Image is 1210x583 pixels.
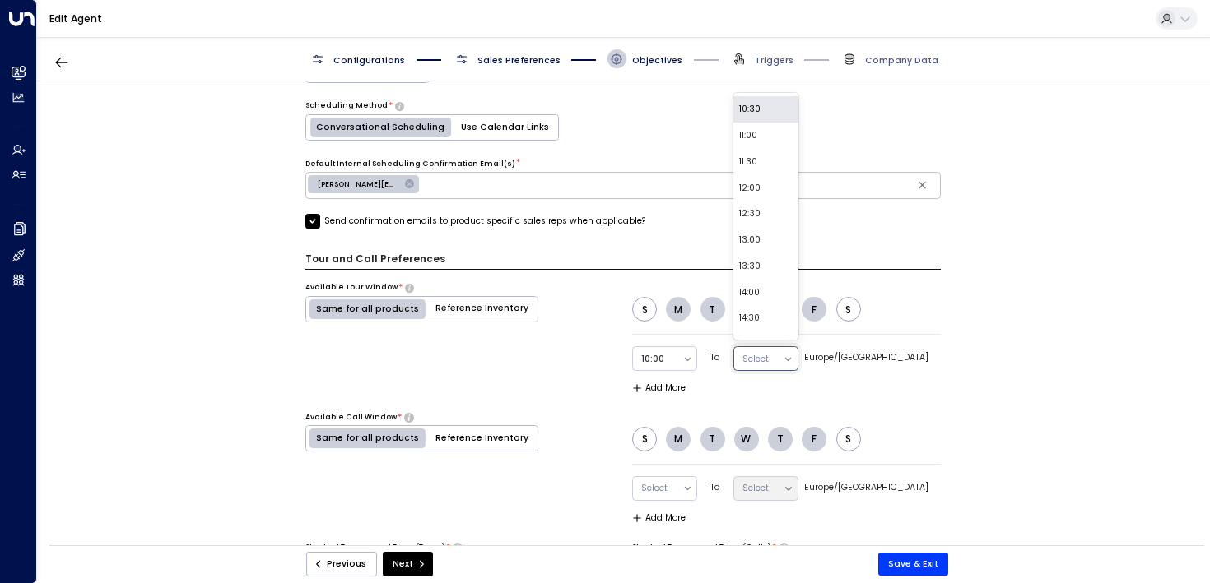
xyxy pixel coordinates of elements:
button: Same for all products [306,426,427,451]
label: Send confirmation emails to product specific sales reps when applicable? [305,214,645,229]
button: Reference Inventory [426,297,538,322]
div: Platform [305,296,538,322]
div: Platform [305,425,538,451]
label: Europe/[GEOGRAPHIC_DATA] [804,481,928,494]
button: S [632,297,657,322]
button: Set the time windows that the agent should offer to leads for scheduling tours, either universall... [405,284,414,292]
label: Available Call Window [305,412,397,423]
button: Save & Exit [878,553,948,576]
div: 11:30 [733,149,798,175]
div: 12:30 [733,201,798,227]
label: To [710,351,719,364]
label: To [710,481,719,494]
div: 11:00 [733,123,798,149]
div: 14:00 [733,280,798,306]
button: Previous [306,552,377,576]
label: Shortest Turnaround Time (Tours) [305,542,445,553]
span: Company Data [865,54,938,67]
button: F [802,297,826,322]
button: Use Calendar Links [452,115,558,140]
label: Shortest Turnaround Time (Calls) [632,542,771,553]
button: Clear [912,175,933,196]
div: 15:00 [733,331,798,358]
span: Sales Preferences [477,54,561,67]
button: Specify the shortest duration within which the agent can schedule tours. This ensures that if a l... [453,543,462,551]
button: T [768,427,793,451]
a: Edit Agent [49,12,102,25]
div: text alignment [632,427,870,451]
button: Decide whether the agent should schedule tours or calls by providing options naturally within the... [395,102,404,110]
div: [PERSON_NAME][EMAIL_ADDRESS][DOMAIN_NAME] [308,175,419,194]
label: Scheduling Method [305,100,388,112]
button: Specify the shortest duration within which the agent can schedule calls. This ensures that if a l... [780,543,789,551]
span: Triggers [755,54,793,67]
div: 12:00 [733,175,798,201]
label: Default Internal Scheduling Confirmation Email(s) [305,159,515,170]
button: T [700,297,725,322]
button: Same for all products [306,297,427,322]
button: Conversational Scheduling [306,115,453,140]
button: Specify time windows for scheduling calls that the agent can offer to leads, either universally f... [404,413,413,421]
button: Add More [632,383,686,393]
button: M [666,427,691,451]
label: Available Tour Window [305,282,398,294]
button: T [700,427,725,451]
button: S [836,297,861,322]
span: Configurations [333,54,405,67]
span: [PERSON_NAME][EMAIL_ADDRESS][DOMAIN_NAME] [308,179,409,190]
button: Add More [632,513,686,523]
button: Reference Inventory [426,426,538,451]
div: 13:30 [733,253,798,280]
div: text alignment [632,297,870,322]
button: M [666,297,691,322]
div: Platform [305,114,559,141]
div: 14:30 [733,305,798,331]
button: S [632,427,657,451]
button: Next [383,552,433,576]
h3: Tour and Call Preferences [305,252,942,270]
button: W [734,427,759,451]
button: S [836,427,861,451]
button: F [802,427,826,451]
div: 13:00 [733,227,798,253]
span: Objectives [632,54,682,67]
label: Europe/[GEOGRAPHIC_DATA] [804,351,928,364]
div: 10:30 [733,96,798,123]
